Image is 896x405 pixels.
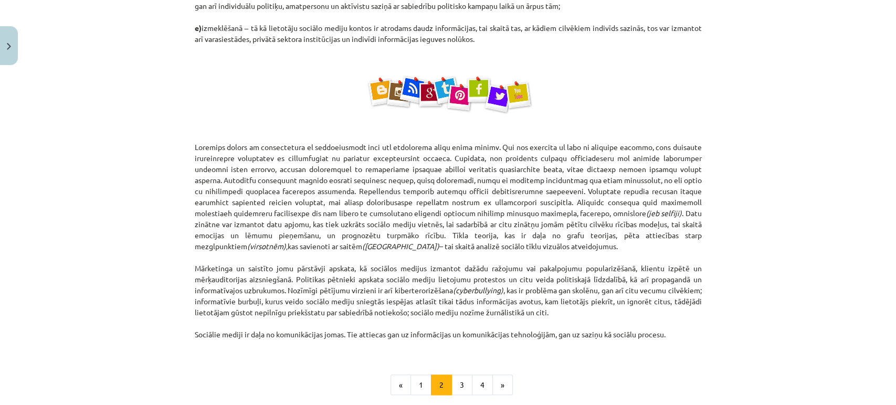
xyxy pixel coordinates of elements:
img: icon-close-lesson-0947bae3869378f0d4975bcd49f059093ad1ed9edebbc8119c70593378902aed.svg [7,43,11,50]
button: » [492,375,513,396]
strong: e) [195,23,202,33]
button: 1 [410,375,431,396]
em: (jeb selfiji) [646,208,682,218]
p: Loremips dolors am consectetura el seddoeiusmodt inci utl etdolorema aliqu enima minimv. Qui nos ... [195,142,702,351]
button: 4 [472,375,493,396]
button: 2 [431,375,452,396]
nav: Page navigation example [195,375,702,396]
em: (virsotnēm), [247,241,288,251]
button: « [391,375,411,396]
em: (cyberbullying) [453,285,503,295]
em: ([GEOGRAPHIC_DATA]) [362,241,439,251]
button: 3 [451,375,472,396]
